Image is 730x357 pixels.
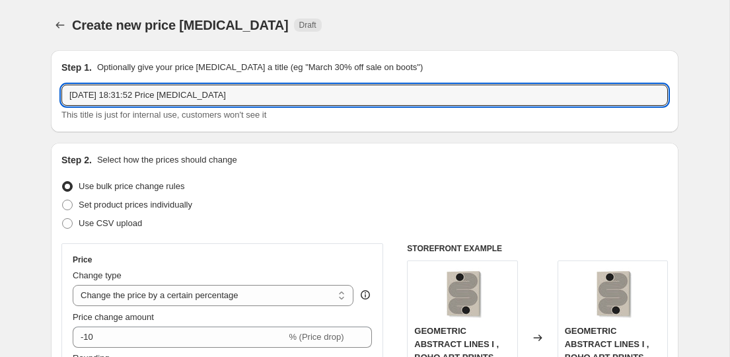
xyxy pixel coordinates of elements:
[299,20,316,30] span: Draft
[51,16,69,34] button: Price change jobs
[61,153,92,167] h2: Step 2.
[289,332,344,342] span: % (Price drop)
[407,243,668,254] h6: STOREFRONT EXAMPLE
[586,268,639,321] img: gallerywrap-resized_212f066c-7c3d-4415-9b16-553eb73bee29_80x.jpg
[97,61,423,74] p: Optionally give your price [MEDICAL_DATA] a title (eg "March 30% off sale on boots")
[73,312,154,322] span: Price change amount
[61,110,266,120] span: This title is just for internal use, customers won't see it
[61,85,668,106] input: 30% off holiday sale
[79,181,184,191] span: Use bulk price change rules
[73,270,122,280] span: Change type
[79,218,142,228] span: Use CSV upload
[73,255,92,265] h3: Price
[73,327,286,348] input: -15
[61,61,92,74] h2: Step 1.
[359,288,372,301] div: help
[97,153,237,167] p: Select how the prices should change
[436,268,489,321] img: gallerywrap-resized_212f066c-7c3d-4415-9b16-553eb73bee29_80x.jpg
[72,18,289,32] span: Create new price [MEDICAL_DATA]
[79,200,192,210] span: Set product prices individually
